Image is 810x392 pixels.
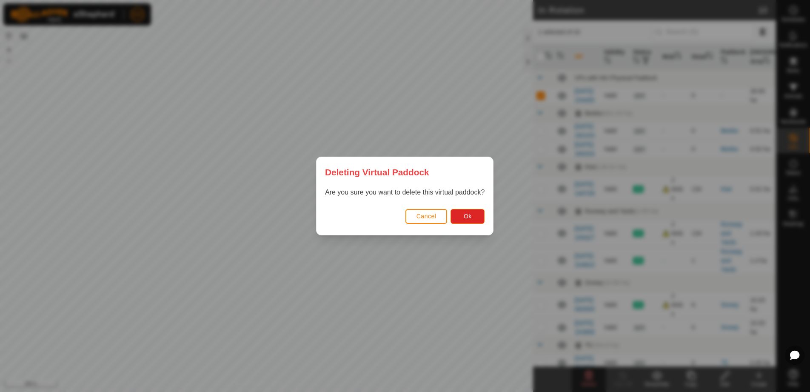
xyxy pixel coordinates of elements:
[325,187,485,197] p: Are you sure you want to delete this virtual paddock?
[416,213,436,220] span: Cancel
[464,213,472,220] span: Ok
[325,166,429,179] span: Deleting Virtual Paddock
[451,209,485,224] button: Ok
[405,209,448,224] button: Cancel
